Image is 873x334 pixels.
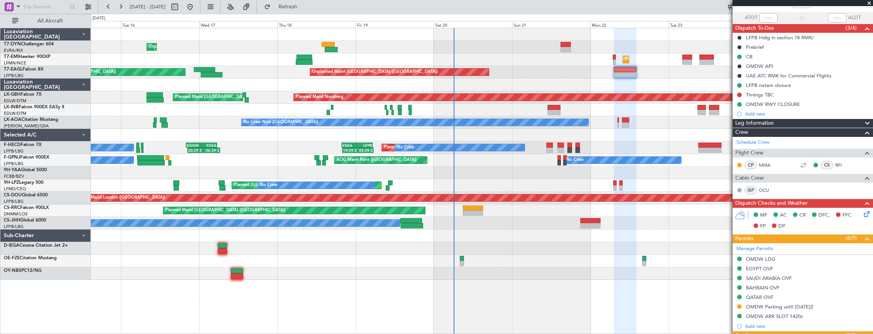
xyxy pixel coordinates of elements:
[842,212,851,219] span: FFC
[4,186,26,192] a: LFMD/CEQ
[23,1,67,13] input: Trip Number
[312,66,438,78] div: Unplanned Maint [GEOGRAPHIC_DATA] ([GEOGRAPHIC_DATA])
[735,234,753,243] span: Permits
[4,98,26,104] a: EDLW/DTM
[4,173,24,179] a: FCBB/BZV
[4,143,42,147] a: F-HECDFalcon 7X
[4,92,42,97] a: LX-GBHFalcon 7X
[4,224,24,230] a: LFPB/LBG
[397,142,414,153] div: No Crew
[4,193,48,198] a: CS-DOUGlobal 6500
[4,243,19,248] span: D-IEGA
[260,180,277,191] div: No Crew
[4,180,19,185] span: 9H-LPZ
[4,206,20,210] span: CS-RRC
[434,21,512,28] div: Sat 20
[4,67,43,72] a: T7-EAGLFalcon 8X
[4,155,20,160] span: F-GPNJ
[234,180,342,191] div: Planned [GEOGRAPHIC_DATA] ([GEOGRAPHIC_DATA])
[4,105,19,109] span: LX-INB
[188,148,204,153] div: 20:29 Z
[243,117,318,128] div: No Crew Nice ([GEOGRAPHIC_DATA])
[746,303,813,310] div: OMDW Parking until [DATE]Z
[4,73,24,79] a: LFPB/LBG
[187,143,201,148] div: EGGW
[4,117,21,122] span: LX-AOA
[745,323,869,329] div: Add new
[759,187,776,194] a: OCU
[4,256,57,260] a: OE-FZECitation Mustang
[746,101,800,108] div: OMDW RWY CLOSURE
[272,4,304,10] span: Refresh
[746,92,774,98] div: Timings TBC
[746,72,831,79] div: UAE ATC RMK for Commercial Flights
[746,34,814,41] div: LFPB Hdlg in section 18 RMK/
[735,24,774,33] span: Dispatch To-Dos
[778,223,785,230] span: DP
[4,123,49,129] a: [PERSON_NAME]/QSA
[799,212,806,219] span: CR
[735,199,808,208] span: Dispatch Checks and Weather
[566,154,584,166] div: No Crew
[735,174,764,183] span: Cabin Crew
[4,48,23,53] a: EVRA/RIX
[746,82,791,88] div: LFPB notam closure
[149,41,246,53] div: Unplanned Maint [GEOGRAPHIC_DATA] (Riga Intl)
[165,205,285,216] div: Planned Maint [GEOGRAPHIC_DATA] ([GEOGRAPHIC_DATA])
[746,284,780,291] div: BAHRAIN OVF
[735,128,748,137] span: Crew
[4,199,24,204] a: LFPB/LBG
[4,67,23,72] span: T7-EAGL
[4,111,26,116] a: EDLW/DTM
[846,234,857,242] span: (6/7)
[4,193,22,198] span: CS-DOU
[4,155,49,160] a: F-GPNJFalcon 900EX
[4,60,26,66] a: LFMN/NCE
[4,105,64,109] a: LX-INBFalcon 900EX EASy II
[848,14,861,22] span: ALDT
[745,14,757,22] span: ATOT
[746,294,773,300] div: QATAR OVF
[4,206,49,210] a: CS-RRCFalcon 900LX
[4,268,42,273] a: OY-NBSPC12/NG
[625,54,698,65] div: Planned Maint [GEOGRAPHIC_DATA]
[4,161,24,167] a: LFPB/LBG
[735,149,763,157] span: Flight Crew
[121,21,199,28] div: Tue 16
[746,63,773,69] div: OMDW API
[92,15,105,22] div: [DATE]
[846,24,857,32] span: (3/4)
[744,186,757,194] div: ISP
[199,21,277,28] div: Wed 17
[735,119,774,128] span: Leg Information
[358,148,373,153] div: 05:29 Z
[835,162,852,169] a: RFI
[4,143,21,147] span: F-HECD
[4,218,20,223] span: CS-JHH
[746,44,764,50] div: Prebrief
[20,18,81,24] span: All Aircraft
[4,168,21,172] span: 9H-YAA
[357,143,372,148] div: LFPB
[356,21,434,28] div: Fri 19
[4,168,47,172] a: 9H-YAAGlobal 5000
[4,218,46,223] a: CS-JHHGlobal 6000
[746,313,803,320] div: OMDW ARR SLOT 1420z
[590,21,668,28] div: Mon 22
[818,212,830,219] span: DFC,
[736,245,773,253] a: Manage Permits
[4,117,58,122] a: LX-AOACitation Mustang
[4,55,50,59] a: T7-EMIHawker 900XP
[4,92,21,97] span: LX-GBH
[261,1,306,13] button: Refresh
[130,3,166,10] span: [DATE] - [DATE]
[760,212,767,219] span: MF
[4,42,54,47] a: T7-DYNChallenger 604
[759,162,776,169] a: MMA
[821,161,833,169] div: CS
[512,21,590,28] div: Sun 21
[296,92,343,103] div: Planned Maint Nurnberg
[4,55,19,59] span: T7-EMI
[4,42,21,47] span: T7-DYN
[668,21,747,28] div: Tue 23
